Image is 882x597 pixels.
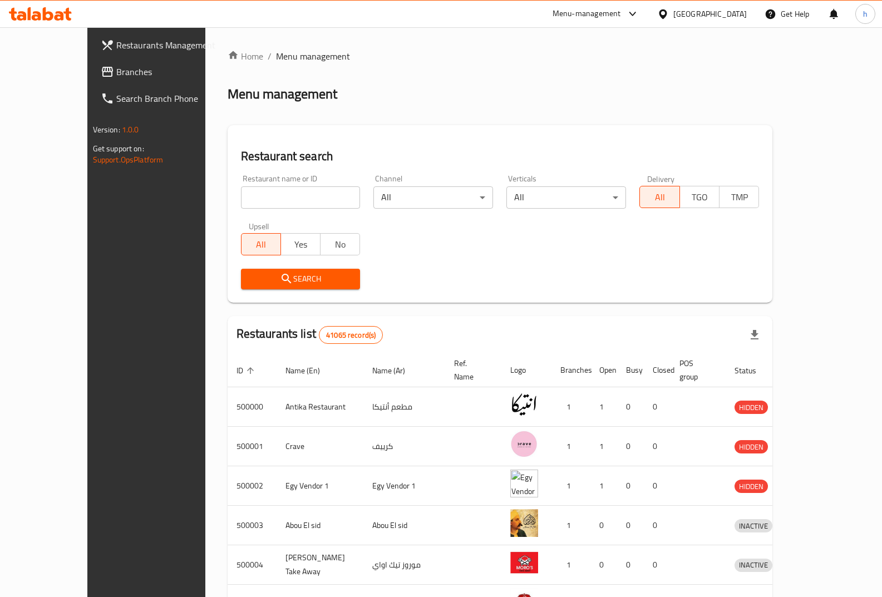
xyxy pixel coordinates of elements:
h2: Restaurants list [236,325,383,344]
td: 1 [551,545,590,585]
span: Menu management [276,50,350,63]
img: Egy Vendor 1 [510,470,538,497]
h2: Menu management [228,85,337,103]
div: All [506,186,626,209]
td: 0 [590,545,617,585]
span: ID [236,364,258,377]
td: 0 [617,545,644,585]
img: Abou El sid [510,509,538,537]
button: All [639,186,679,208]
button: All [241,233,281,255]
td: 1 [590,387,617,427]
span: 41065 record(s) [319,330,382,341]
span: Search Branch Phone [116,92,226,105]
div: All [373,186,493,209]
span: TGO [684,189,715,205]
td: 1 [551,387,590,427]
button: TGO [679,186,720,208]
td: 0 [590,506,617,545]
td: 0 [617,387,644,427]
nav: breadcrumb [228,50,773,63]
th: Branches [551,353,590,387]
td: 500003 [228,506,277,545]
div: Menu-management [553,7,621,21]
td: 0 [617,427,644,466]
td: 1 [551,466,590,506]
td: Egy Vendor 1 [363,466,445,506]
a: Support.OpsPlatform [93,152,164,167]
td: 0 [644,427,671,466]
span: HIDDEN [735,480,768,493]
td: Egy Vendor 1 [277,466,363,506]
img: Moro's Take Away [510,549,538,576]
td: Abou El sid [277,506,363,545]
span: No [325,236,356,253]
td: 0 [617,466,644,506]
span: Status [735,364,771,377]
td: 500001 [228,427,277,466]
th: Closed [644,353,671,387]
span: All [246,236,277,253]
span: Search [250,272,352,286]
li: / [268,50,272,63]
button: No [320,233,360,255]
td: Antika Restaurant [277,387,363,427]
td: 500000 [228,387,277,427]
td: 0 [644,506,671,545]
td: كرييف [363,427,445,466]
th: Busy [617,353,644,387]
button: TMP [719,186,759,208]
td: مطعم أنتيكا [363,387,445,427]
a: Search Branch Phone [92,85,235,112]
td: 0 [644,466,671,506]
img: Antika Restaurant [510,391,538,418]
span: TMP [724,189,755,205]
button: Yes [280,233,321,255]
h2: Restaurant search [241,148,760,165]
span: HIDDEN [735,441,768,453]
span: Ref. Name [454,357,488,383]
span: POS group [679,357,712,383]
span: Branches [116,65,226,78]
td: 1 [551,506,590,545]
a: Branches [92,58,235,85]
span: h [863,8,868,20]
td: Abou El sid [363,506,445,545]
a: Restaurants Management [92,32,235,58]
td: 1 [590,427,617,466]
span: All [644,189,675,205]
span: Get support on: [93,141,144,156]
img: Crave [510,430,538,458]
label: Upsell [249,222,269,230]
input: Search for restaurant name or ID.. [241,186,361,209]
td: 0 [644,545,671,585]
td: 1 [590,466,617,506]
td: [PERSON_NAME] Take Away [277,545,363,585]
span: Name (Ar) [372,364,420,377]
span: HIDDEN [735,401,768,414]
label: Delivery [647,175,675,182]
span: INACTIVE [735,559,772,571]
th: Logo [501,353,551,387]
a: Home [228,50,263,63]
div: INACTIVE [735,519,772,532]
button: Search [241,269,361,289]
div: HIDDEN [735,440,768,453]
span: Version: [93,122,120,137]
td: 500002 [228,466,277,506]
td: 0 [617,506,644,545]
td: Crave [277,427,363,466]
td: 1 [551,427,590,466]
td: 500004 [228,545,277,585]
td: 0 [644,387,671,427]
span: INACTIVE [735,520,772,532]
div: Export file [741,322,768,348]
span: Restaurants Management [116,38,226,52]
th: Open [590,353,617,387]
div: Total records count [319,326,383,344]
span: Yes [285,236,316,253]
span: 1.0.0 [122,122,139,137]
